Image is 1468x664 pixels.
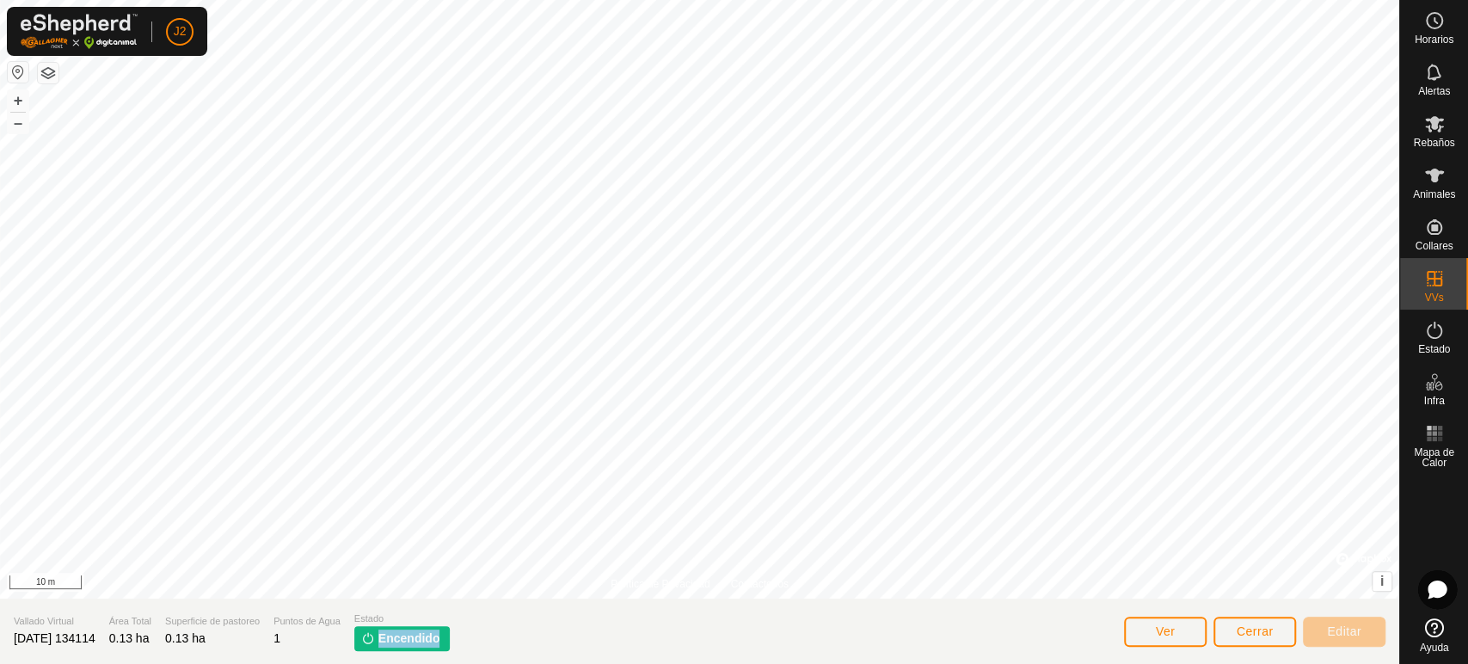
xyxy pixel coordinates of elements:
[174,22,187,40] span: J2
[354,612,451,626] span: Estado
[1423,396,1444,406] span: Infra
[14,631,95,645] span: [DATE] 134114
[165,614,260,629] span: Superficie de pastoreo
[109,614,151,629] span: Área Total
[1415,34,1453,45] span: Horarios
[1380,574,1384,588] span: i
[109,631,150,645] span: 0.13 ha
[1124,617,1207,647] button: Ver
[731,576,789,592] a: Contáctenos
[1237,624,1274,638] span: Cerrar
[1327,624,1361,638] span: Editar
[1156,624,1176,638] span: Ver
[1418,344,1450,354] span: Estado
[1413,189,1455,200] span: Animales
[378,630,440,648] span: Encendido
[1420,642,1449,653] span: Ayuda
[1303,617,1385,647] button: Editar
[1213,617,1296,647] button: Cerrar
[273,614,341,629] span: Puntos de Agua
[1400,612,1468,660] a: Ayuda
[1424,292,1443,303] span: VVs
[1418,86,1450,96] span: Alertas
[1415,241,1453,251] span: Collares
[8,90,28,111] button: +
[361,631,375,645] img: encender
[1373,572,1391,591] button: i
[8,113,28,133] button: –
[38,63,58,83] button: Capas del Mapa
[611,576,709,592] a: Política de Privacidad
[1404,447,1464,468] span: Mapa de Calor
[273,631,280,645] span: 1
[21,14,138,49] img: Logo Gallagher
[165,631,206,645] span: 0.13 ha
[8,62,28,83] button: Restablecer Mapa
[1413,138,1454,148] span: Rebaños
[14,614,95,629] span: Vallado Virtual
